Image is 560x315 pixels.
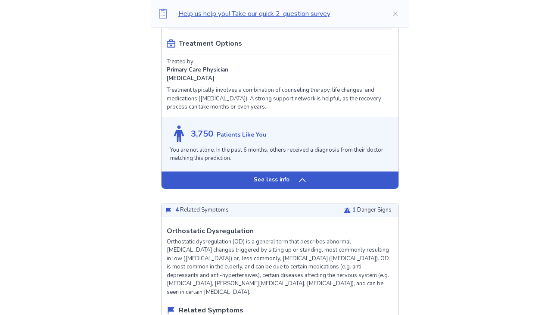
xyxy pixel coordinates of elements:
[175,206,229,215] p: Related Symptoms
[352,206,356,214] span: 1
[167,75,215,83] p: [MEDICAL_DATA]
[352,206,392,215] p: Danger Signs
[179,38,242,49] p: Treatment Options
[175,206,179,214] span: 4
[167,86,393,112] p: Treatment typically involves a combination of counseling therapy, life changes, and medications (...
[167,238,393,297] p: Orthostatic dysregulation (OD) is a general term that describes abnormal [MEDICAL_DATA] changes t...
[254,176,289,184] p: See less info
[167,226,254,236] p: Orthostatic Dysregulation
[178,9,378,19] p: Help us help you! Take our quick 2-question survey
[217,130,266,139] p: Patients Like You
[170,146,390,163] p: You are not alone. In the past 6 months, others received a diagnosis from their doctor matching t...
[167,66,228,75] p: Primary Care Physician
[167,58,195,66] p: Treated by:
[191,128,213,140] p: 3,750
